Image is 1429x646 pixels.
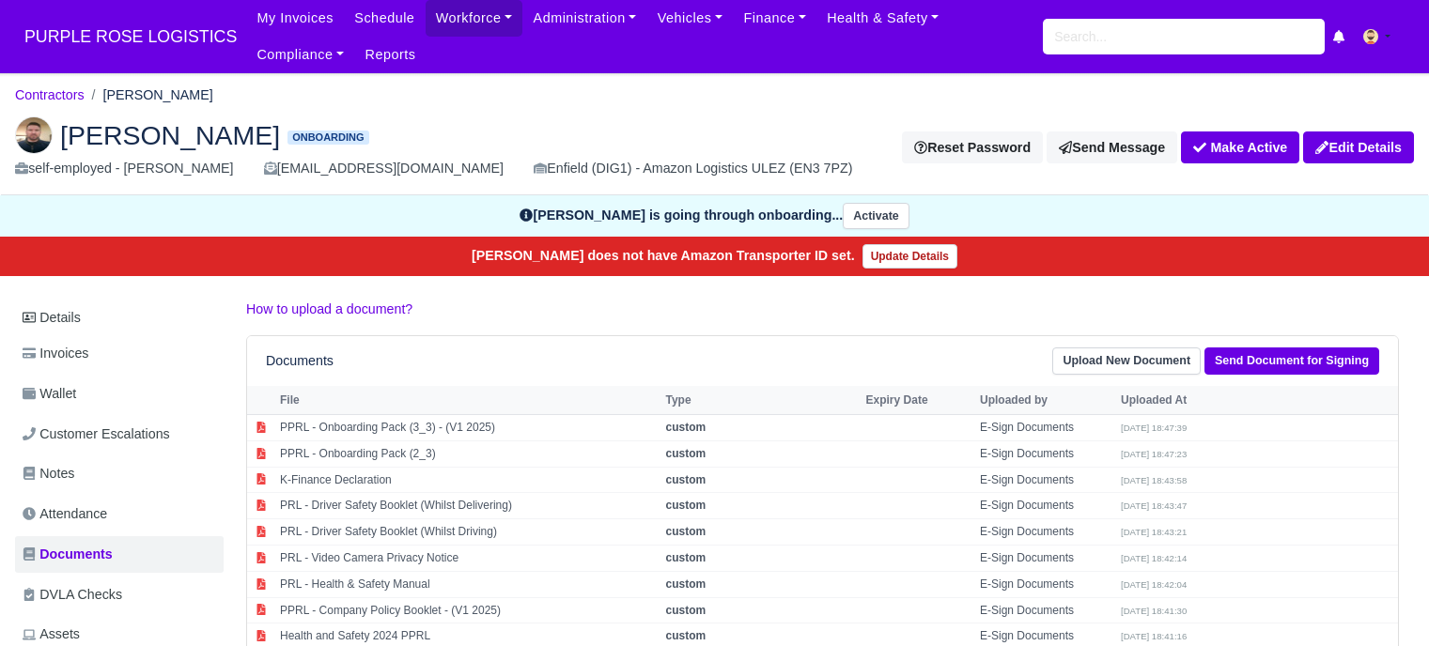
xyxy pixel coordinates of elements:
span: Attendance [23,503,107,525]
small: [DATE] 18:47:39 [1121,423,1187,433]
button: Reset Password [902,131,1043,163]
span: Documents [23,544,113,565]
span: Assets [23,623,80,645]
strong: custom [666,604,707,617]
small: [DATE] 18:43:58 [1121,475,1187,485]
small: [DATE] 18:43:47 [1121,500,1187,511]
a: Upload New Document [1052,347,1201,375]
a: Attendance [15,496,224,532]
div: Daryl Hall [1,101,1428,195]
td: PRL - Driver Safety Booklet (Whilst Delivering) [275,493,661,519]
button: Activate [843,203,909,230]
strong: custom [666,421,707,434]
div: self-employed - [PERSON_NAME] [15,158,234,179]
td: E-Sign Documents [975,597,1116,623]
a: Edit Details [1303,131,1414,163]
a: Invoices [15,335,224,372]
td: E-Sign Documents [975,571,1116,597]
span: Notes [23,463,74,484]
strong: custom [666,473,707,486]
a: How to upload a document? [246,301,412,316]
a: Send Document for Signing [1204,347,1379,375]
td: E-Sign Documents [975,440,1116,467]
th: Expiry Date [862,386,975,414]
small: [DATE] 18:42:14 [1121,553,1187,563]
td: PPRL - Onboarding Pack (3_3) - (V1 2025) [275,414,661,440]
td: PRL - Health & Safety Manual [275,571,661,597]
li: [PERSON_NAME] [85,85,213,106]
a: Details [15,300,224,335]
td: E-Sign Documents [975,519,1116,546]
span: [PERSON_NAME] [60,122,280,148]
div: Enfield (DIG1) - Amazon Logistics ULEZ (EN3 7PZ) [534,158,852,179]
td: PRL - Driver Safety Booklet (Whilst Driving) [275,519,661,546]
th: Uploaded by [975,386,1116,414]
input: Search... [1043,19,1325,54]
a: DVLA Checks [15,577,224,613]
h6: Documents [266,353,334,369]
strong: custom [666,551,707,564]
span: DVLA Checks [23,584,122,606]
a: Wallet [15,376,224,412]
strong: custom [666,577,707,591]
span: Customer Escalations [23,423,170,445]
span: Wallet [23,383,76,405]
th: Uploaded At [1116,386,1257,414]
strong: custom [666,525,707,538]
td: E-Sign Documents [975,414,1116,440]
a: PURPLE ROSE LOGISTICS [15,19,246,55]
a: Notes [15,455,224,492]
small: [DATE] 18:41:16 [1121,631,1187,641]
a: Documents [15,536,224,573]
a: Send Message [1047,131,1177,163]
small: [DATE] 18:43:21 [1121,527,1187,537]
span: Onboarding [287,131,368,145]
iframe: Chat Widget [1335,556,1429,646]
td: E-Sign Documents [975,467,1116,493]
td: PPRL - Company Policy Booklet - (V1 2025) [275,597,661,623]
td: PRL - Video Camera Privacy Notice [275,545,661,571]
span: Invoices [23,343,88,364]
strong: custom [666,499,707,512]
small: [DATE] 18:41:30 [1121,606,1187,616]
button: Make Active [1181,131,1299,163]
small: [DATE] 18:47:23 [1121,449,1187,459]
span: PURPLE ROSE LOGISTICS [15,18,246,55]
td: PPRL - Onboarding Pack (2_3) [275,440,661,467]
td: E-Sign Documents [975,493,1116,519]
th: File [275,386,661,414]
a: Contractors [15,87,85,102]
td: E-Sign Documents [975,545,1116,571]
a: Customer Escalations [15,416,224,453]
a: Reports [354,37,426,73]
a: Compliance [246,37,354,73]
strong: custom [666,629,707,642]
strong: custom [666,447,707,460]
div: [EMAIL_ADDRESS][DOMAIN_NAME] [264,158,504,179]
td: K-Finance Declaration [275,467,661,493]
small: [DATE] 18:42:04 [1121,579,1187,590]
a: Update Details [862,244,957,269]
th: Type [661,386,862,414]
